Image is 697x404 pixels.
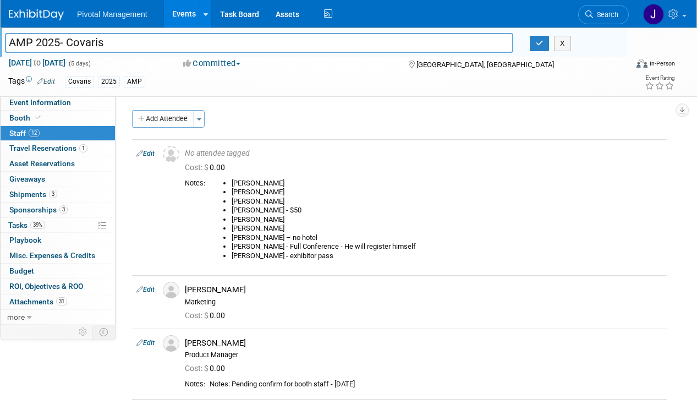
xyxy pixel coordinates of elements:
[210,380,662,389] div: Notes: Pending confirm for booth staff - [DATE]
[32,58,42,67] span: to
[185,285,662,295] div: [PERSON_NAME]
[132,110,194,128] button: Add Attendee
[9,129,40,138] span: Staff
[1,187,115,202] a: Shipments3
[643,4,664,25] img: Jessica Gatton
[185,163,210,172] span: Cost: $
[1,294,115,309] a: Attachments31
[29,129,40,137] span: 12
[185,311,210,320] span: Cost: $
[593,10,618,19] span: Search
[1,172,115,187] a: Giveaways
[9,144,87,152] span: Travel Reservations
[9,205,68,214] span: Sponsorships
[8,221,45,230] span: Tasks
[636,59,647,68] img: Format-Inperson.png
[185,311,229,320] span: 0.00
[163,282,179,298] img: Associate-Profile-5.png
[232,242,662,252] li: [PERSON_NAME] - Full Conference - He will register himself
[185,298,662,307] div: Marketing
[185,380,205,389] div: Notes:
[232,233,662,243] li: [PERSON_NAME] – no hotel
[232,252,662,261] li: [PERSON_NAME] - exhibitor pass
[185,163,229,172] span: 0.00
[1,156,115,171] a: Asset Reservations
[232,188,662,197] li: [PERSON_NAME]
[56,297,67,305] span: 31
[124,76,145,88] div: AMP
[7,313,25,321] span: more
[1,218,115,233] a: Tasks39%
[9,159,75,168] span: Asset Reservations
[9,266,34,275] span: Budget
[185,364,210,373] span: Cost: $
[578,5,629,24] a: Search
[1,248,115,263] a: Misc. Expenses & Credits
[1,141,115,156] a: Travel Reservations1
[9,297,67,306] span: Attachments
[232,224,662,233] li: [PERSON_NAME]
[1,233,115,248] a: Playbook
[93,325,116,339] td: Toggle Event Tabs
[74,325,93,339] td: Personalize Event Tab Strip
[1,95,115,110] a: Event Information
[649,59,675,68] div: In-Person
[554,36,571,51] button: X
[232,179,662,188] li: [PERSON_NAME]
[416,61,554,69] span: [GEOGRAPHIC_DATA], [GEOGRAPHIC_DATA]
[59,205,68,214] span: 3
[136,339,155,347] a: Edit
[1,310,115,325] a: more
[9,236,41,244] span: Playbook
[1,279,115,294] a: ROI, Objectives & ROO
[232,206,662,215] li: [PERSON_NAME] - $50
[163,335,179,352] img: Associate-Profile-5.png
[9,174,45,183] span: Giveaways
[232,197,662,206] li: [PERSON_NAME]
[185,351,662,359] div: Product Manager
[77,10,147,19] span: Pivotal Management
[30,221,45,229] span: 39%
[9,9,64,20] img: ExhibitDay
[1,203,115,217] a: Sponsorships3
[9,190,57,199] span: Shipments
[9,98,71,107] span: Event Information
[9,113,43,122] span: Booth
[136,150,155,157] a: Edit
[9,251,95,260] span: Misc. Expenses & Credits
[1,264,115,279] a: Budget
[185,179,205,188] div: Notes:
[65,76,94,88] div: Covaris
[79,144,87,152] span: 1
[185,338,662,348] div: [PERSON_NAME]
[578,57,675,74] div: Event Format
[136,286,155,293] a: Edit
[98,76,120,88] div: 2025
[49,190,57,198] span: 3
[185,149,662,159] div: No attendee tagged
[185,364,229,373] span: 0.00
[68,60,91,67] span: (5 days)
[179,58,245,69] button: Committed
[1,126,115,141] a: Staff12
[1,111,115,125] a: Booth
[9,282,83,291] span: ROI, Objectives & ROO
[35,114,41,121] i: Booth reservation complete
[8,75,55,88] td: Tags
[8,58,66,68] span: [DATE] [DATE]
[163,146,179,162] img: Unassigned-User-Icon.png
[37,78,55,85] a: Edit
[232,215,662,225] li: [PERSON_NAME]
[645,75,674,81] div: Event Rating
